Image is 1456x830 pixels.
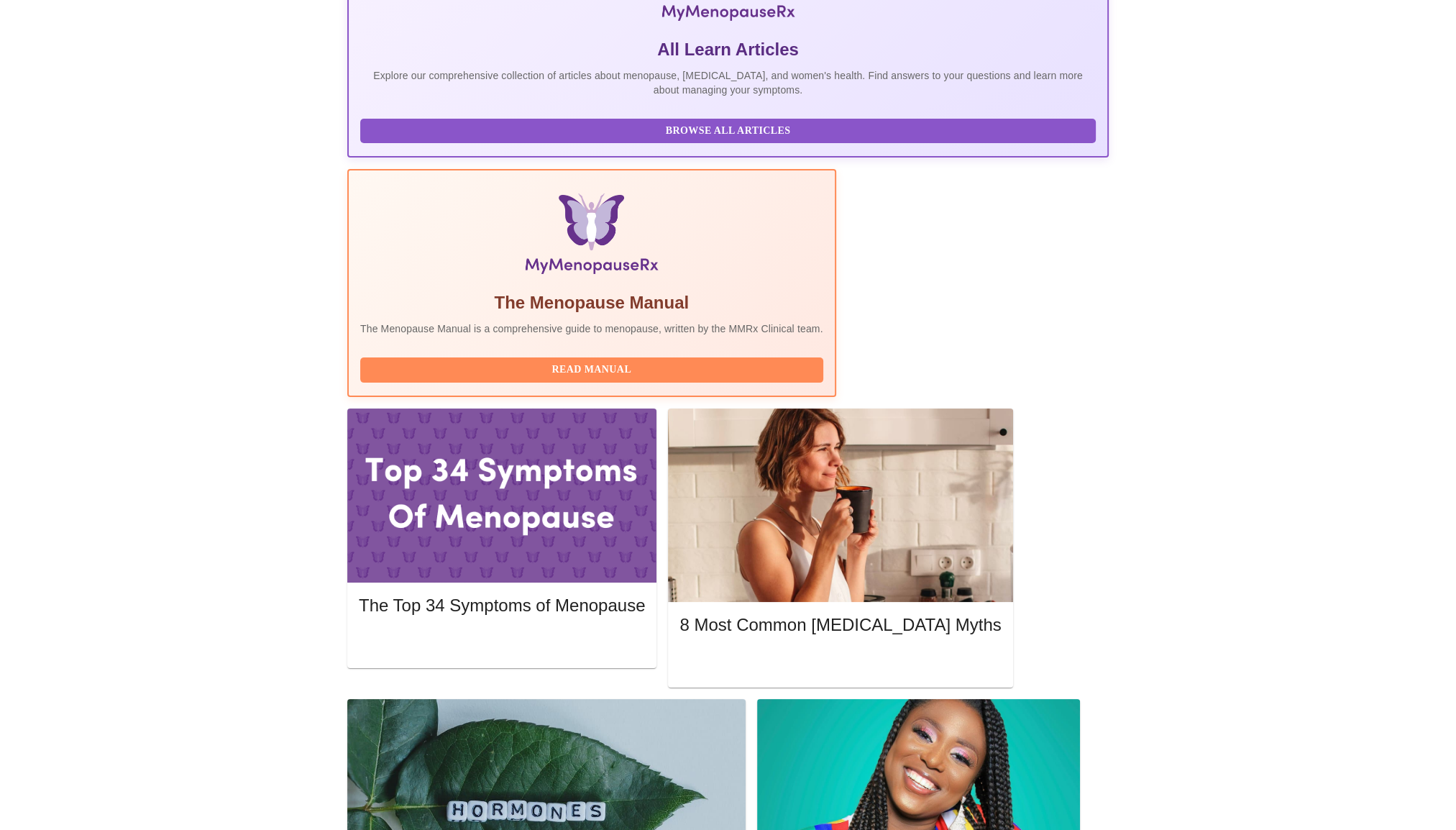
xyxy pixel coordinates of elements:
[359,630,645,655] button: Read More
[360,119,1096,144] button: Browse All Articles
[373,634,631,652] span: Read More
[360,38,1096,61] h5: All Learn Articles
[679,614,1001,637] h5: 8 Most Common [MEDICAL_DATA] Myths
[375,122,1081,140] span: Browse All Articles
[360,362,827,375] a: Read Manual
[679,650,1001,675] button: Read More
[359,594,645,617] h5: The Top 34 Symptoms of Menopause
[434,193,749,280] img: Menopause Manual
[694,654,986,672] span: Read More
[679,655,1004,667] a: Read More
[360,124,1099,136] a: Browse All Articles
[360,68,1096,97] p: Explore our comprehensive collection of articles about menopause, [MEDICAL_DATA], and women's hea...
[375,361,809,379] span: Read Manual
[360,291,823,314] h5: The Menopause Manual
[360,357,823,383] button: Read Manual
[359,635,649,647] a: Read More
[360,321,823,336] p: The Menopause Manual is a comprehensive guide to menopause, written by the MMRx Clinical team.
